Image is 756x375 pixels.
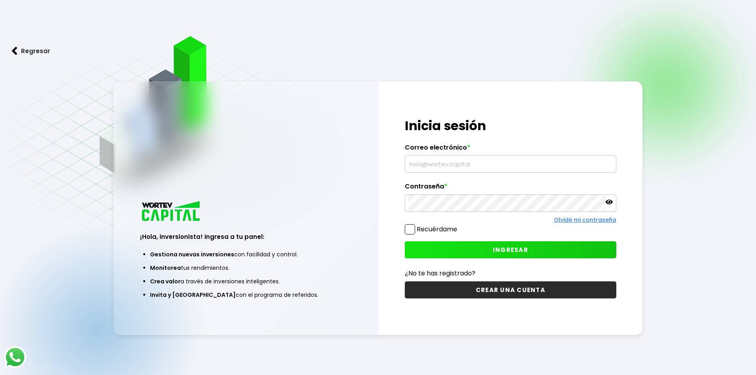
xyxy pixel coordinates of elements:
[150,264,181,272] span: Monitorea
[150,291,236,299] span: Invita y [GEOGRAPHIC_DATA]
[405,268,616,278] p: ¿No te has registrado?
[493,246,528,254] span: INGRESAR
[405,183,616,194] label: Contraseña
[12,47,17,55] img: flecha izquierda
[150,277,181,285] span: Crea valor
[150,275,342,288] li: a través de inversiones inteligentes.
[140,200,203,223] img: logo_wortev_capital
[150,261,342,275] li: tus rendimientos.
[140,232,352,241] h3: ¡Hola, inversionista! Ingresa a tu panel:
[405,116,616,135] h1: Inicia sesión
[150,288,342,302] li: con el programa de referidos.
[150,248,342,261] li: con facilidad y control.
[417,225,457,234] label: Recuérdame
[405,241,616,258] button: INGRESAR
[554,216,616,224] a: Olvidé mi contraseña
[150,250,234,258] span: Gestiona nuevas inversiones
[405,144,616,156] label: Correo electrónico
[4,346,26,368] img: logos_whatsapp-icon.242b2217.svg
[405,268,616,298] a: ¿No te has registrado?CREAR UNA CUENTA
[405,281,616,298] button: CREAR UNA CUENTA
[408,156,613,172] input: hola@wortev.capital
